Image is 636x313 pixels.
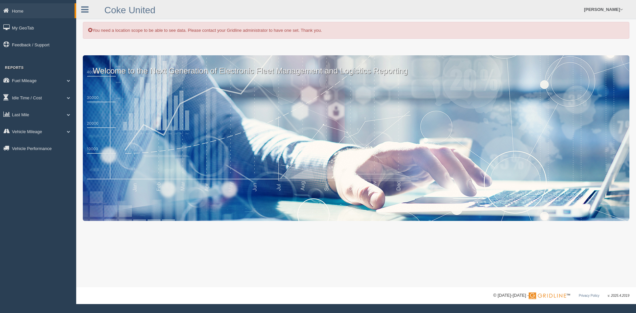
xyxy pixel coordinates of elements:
div: © [DATE]-[DATE] - ™ [493,292,629,299]
p: Welcome to the Next Generation of Electronic Fleet Management and Logistics Reporting [83,55,629,77]
a: Coke United [104,5,155,15]
a: Privacy Policy [579,294,599,297]
img: Gridline [529,292,566,299]
div: You need a location scope to be able to see data. Please contact your Gridline administrator to h... [83,22,629,39]
span: v. 2025.4.2019 [608,294,629,297]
